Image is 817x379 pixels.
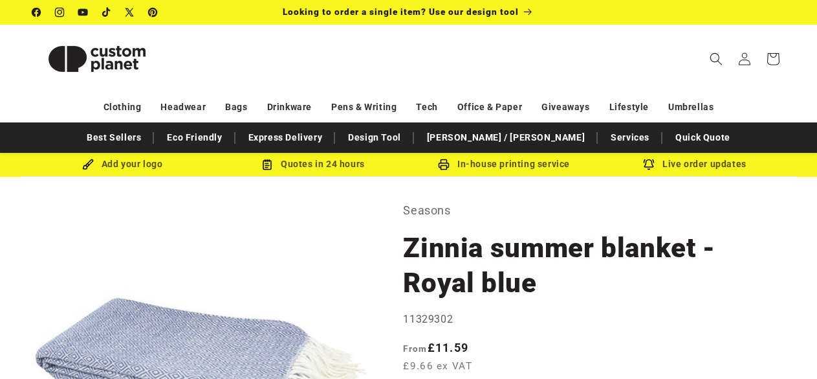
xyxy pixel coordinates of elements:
a: Best Sellers [80,126,147,149]
a: Quick Quote [669,126,737,149]
img: Order updates [643,159,655,170]
span: From [403,343,427,354]
strong: £11.59 [403,341,468,354]
span: Looking to order a single item? Use our design tool [283,6,519,17]
img: In-house printing [438,159,450,170]
a: Umbrellas [668,96,714,119]
span: 11329302 [403,313,453,325]
a: [PERSON_NAME] / [PERSON_NAME] [420,126,591,149]
iframe: Chat Widget [752,317,817,379]
a: Giveaways [541,96,589,119]
img: Order Updates Icon [261,159,273,170]
summary: Search [702,45,730,73]
a: Lifestyle [609,96,649,119]
a: Tech [416,96,437,119]
a: Services [604,126,656,149]
a: Custom Planet [28,25,167,93]
span: £9.66 ex VAT [403,359,472,374]
a: Design Tool [342,126,408,149]
a: Office & Paper [457,96,522,119]
a: Headwear [160,96,206,119]
a: Drinkware [267,96,312,119]
div: Live order updates [600,156,790,172]
a: Pens & Writing [331,96,397,119]
img: Brush Icon [82,159,94,170]
div: In-house printing service [409,156,600,172]
div: Add your logo [27,156,218,172]
div: Quotes in 24 hours [218,156,409,172]
img: Custom Planet [32,30,162,88]
p: Seasons [403,200,785,221]
a: Clothing [103,96,142,119]
a: Bags [225,96,247,119]
a: Eco Friendly [160,126,228,149]
h1: Zinnia summer blanket - Royal blue [403,231,785,301]
a: Express Delivery [242,126,329,149]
